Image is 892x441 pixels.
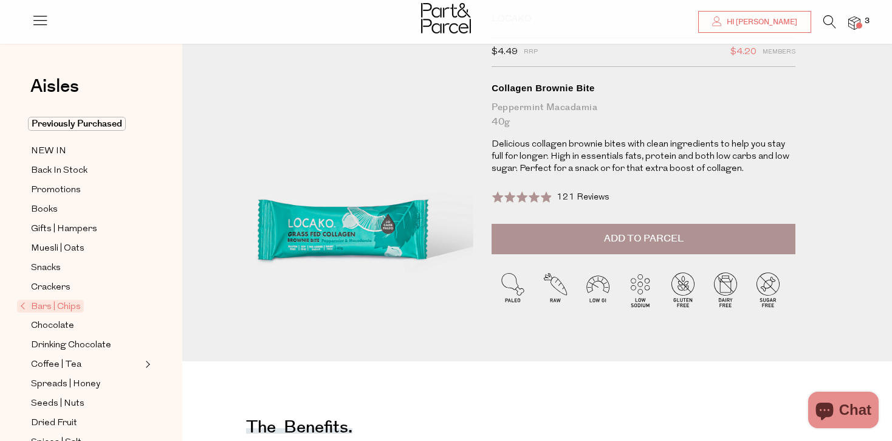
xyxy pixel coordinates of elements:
[246,425,352,434] h4: The benefits.
[31,163,142,178] a: Back In Stock
[31,396,142,411] a: Seeds | Nuts
[724,17,797,27] span: Hi [PERSON_NAME]
[20,299,142,314] a: Bars | Chips
[862,16,873,27] span: 3
[619,268,662,311] img: P_P-ICONS-Live_Bec_V11_Low_Sodium.svg
[17,300,84,313] span: Bars | Chips
[31,261,61,276] span: Snacks
[747,268,789,311] img: P_P-ICONS-Live_Bec_V11_Sugar_Free.svg
[219,13,473,314] img: Collagen Brownie Bite
[31,183,81,198] span: Promotions
[805,392,882,431] inbox-online-store-chat: Shopify online store chat
[534,268,577,311] img: P_P-ICONS-Live_Bec_V11_Raw.svg
[31,241,84,256] span: Muesli | Oats
[524,44,538,60] span: RRP
[142,357,151,372] button: Expand/Collapse Coffee | Tea
[31,260,142,276] a: Snacks
[492,224,795,254] button: Add to Parcel
[31,280,142,295] a: Crackers
[848,16,860,29] a: 3
[31,338,111,353] span: Drinking Chocolate
[31,280,70,295] span: Crackers
[31,358,81,372] span: Coffee | Tea
[31,117,142,131] a: Previously Purchased
[31,357,142,372] a: Coffee | Tea
[31,377,100,392] span: Spreads | Honey
[31,182,142,198] a: Promotions
[30,73,79,100] span: Aisles
[31,338,142,353] a: Drinking Chocolate
[31,164,87,178] span: Back In Stock
[31,416,77,431] span: Dried Fruit
[31,319,74,333] span: Chocolate
[492,100,795,130] div: Peppermint Macadamia 40g
[763,44,795,60] span: Members
[31,222,97,237] span: Gifts | Hampers
[662,268,704,311] img: P_P-ICONS-Live_Bec_V11_Gluten_Free.svg
[492,268,534,311] img: P_P-ICONS-Live_Bec_V11_Paleo.svg
[492,139,795,175] p: Delicious collagen brownie bites with clean ingredients to help you stay full for longer. High in...
[31,202,142,217] a: Books
[704,268,747,311] img: P_P-ICONS-Live_Bec_V11_Dairy_Free.svg
[698,11,811,33] a: Hi [PERSON_NAME]
[31,415,142,431] a: Dried Fruit
[31,221,142,237] a: Gifts | Hampers
[31,318,142,333] a: Chocolate
[31,397,84,411] span: Seeds | Nuts
[31,377,142,392] a: Spreads | Honey
[31,144,142,159] a: NEW IN
[492,44,518,60] span: $4.49
[730,44,756,60] span: $4.20
[421,3,471,33] img: Part&Parcel
[604,232,684,246] span: Add to Parcel
[492,82,795,94] div: Collagen Brownie Bite
[31,144,66,159] span: NEW IN
[577,268,619,311] img: P_P-ICONS-Live_Bec_V11_Low_Gi.svg
[30,77,79,108] a: Aisles
[28,117,126,131] span: Previously Purchased
[31,241,142,256] a: Muesli | Oats
[31,203,58,217] span: Books
[557,193,609,202] span: 121 Reviews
